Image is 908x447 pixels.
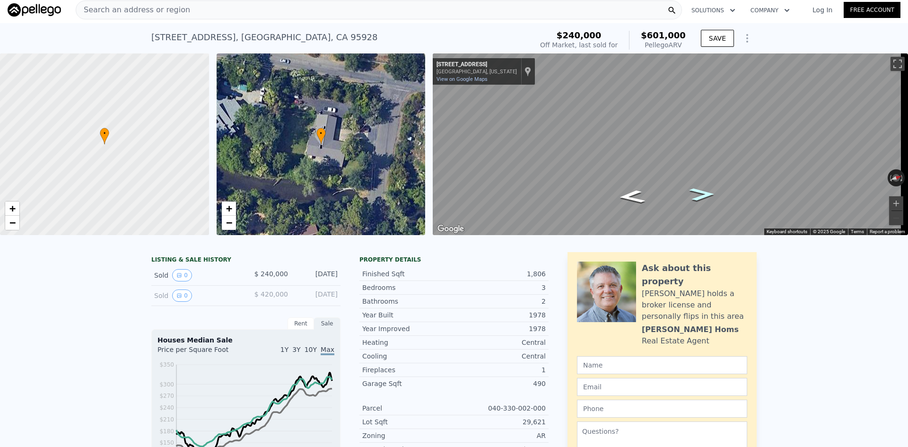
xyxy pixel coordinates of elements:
[362,365,454,375] div: Fireplaces
[9,202,16,214] span: +
[76,4,190,16] span: Search an address or region
[577,400,747,418] input: Phone
[437,69,517,75] div: [GEOGRAPHIC_DATA], [US_STATE]
[254,290,288,298] span: $ 420,000
[524,66,531,77] a: Show location on map
[641,30,686,40] span: $601,000
[296,269,338,281] div: [DATE]
[362,297,454,306] div: Bathrooms
[454,431,546,440] div: AR
[362,351,454,361] div: Cooling
[151,31,378,44] div: [STREET_ADDRESS] , [GEOGRAPHIC_DATA] , CA 95928
[642,324,739,335] div: [PERSON_NAME] Homs
[701,30,734,47] button: SAVE
[288,317,314,330] div: Rent
[316,129,326,138] span: •
[454,365,546,375] div: 1
[159,439,174,446] tspan: $150
[362,324,454,333] div: Year Improved
[437,61,517,69] div: [STREET_ADDRESS]
[891,57,905,71] button: Toggle fullscreen view
[435,223,466,235] a: Open this area in Google Maps (opens a new window)
[362,283,454,292] div: Bedrooms
[557,30,602,40] span: $240,000
[540,40,618,50] div: Off Market, last sold for
[767,228,807,235] button: Keyboard shortcuts
[8,3,61,17] img: Pellego
[362,310,454,320] div: Year Built
[362,379,454,388] div: Garage Sqft
[454,297,546,306] div: 2
[359,256,549,263] div: Property details
[362,269,454,279] div: Finished Sqft
[454,324,546,333] div: 1978
[900,169,905,186] button: Rotate clockwise
[642,335,709,347] div: Real Estate Agent
[5,202,19,216] a: Zoom in
[172,289,192,302] button: View historical data
[314,317,340,330] div: Sale
[844,2,900,18] a: Free Account
[577,378,747,396] input: Email
[454,283,546,292] div: 3
[870,229,905,234] a: Report a problem
[577,356,747,374] input: Name
[454,269,546,279] div: 1,806
[159,381,174,388] tspan: $300
[362,403,454,413] div: Parcel
[305,346,317,353] span: 10Y
[226,202,232,214] span: +
[851,229,864,234] a: Terms (opens in new tab)
[154,289,238,302] div: Sold
[684,2,743,19] button: Solutions
[159,416,174,423] tspan: $210
[888,169,893,186] button: Rotate counterclockwise
[226,217,232,228] span: −
[159,361,174,368] tspan: $350
[607,187,657,206] path: Go South, Paseo Companeros St
[254,270,288,278] span: $ 240,000
[292,346,300,353] span: 3Y
[151,256,340,265] div: LISTING & SALE HISTORY
[642,288,747,322] div: [PERSON_NAME] holds a broker license and personally flips in this area
[641,40,686,50] div: Pellego ARV
[454,351,546,361] div: Central
[154,269,238,281] div: Sold
[642,262,747,288] div: Ask about this property
[679,185,726,204] path: Go North, Paseo Companeros St
[172,269,192,281] button: View historical data
[159,428,174,435] tspan: $180
[321,346,334,355] span: Max
[222,216,236,230] a: Zoom out
[296,289,338,302] div: [DATE]
[280,346,288,353] span: 1Y
[433,53,908,235] div: Street View
[743,2,797,19] button: Company
[889,211,903,225] button: Zoom out
[316,128,326,144] div: •
[435,223,466,235] img: Google
[437,76,488,82] a: View on Google Maps
[157,335,334,345] div: Houses Median Sale
[738,29,757,48] button: Show Options
[454,403,546,413] div: 040-330-002-000
[801,5,844,15] a: Log In
[433,53,908,235] div: Map
[454,310,546,320] div: 1978
[100,129,109,138] span: •
[454,379,546,388] div: 490
[889,196,903,210] button: Zoom in
[454,417,546,427] div: 29,621
[222,202,236,216] a: Zoom in
[362,338,454,347] div: Heating
[159,393,174,399] tspan: $270
[5,216,19,230] a: Zoom out
[362,431,454,440] div: Zoning
[887,172,906,184] button: Reset the view
[813,229,845,234] span: © 2025 Google
[362,417,454,427] div: Lot Sqft
[159,404,174,411] tspan: $240
[100,128,109,144] div: •
[9,217,16,228] span: −
[157,345,246,360] div: Price per Square Foot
